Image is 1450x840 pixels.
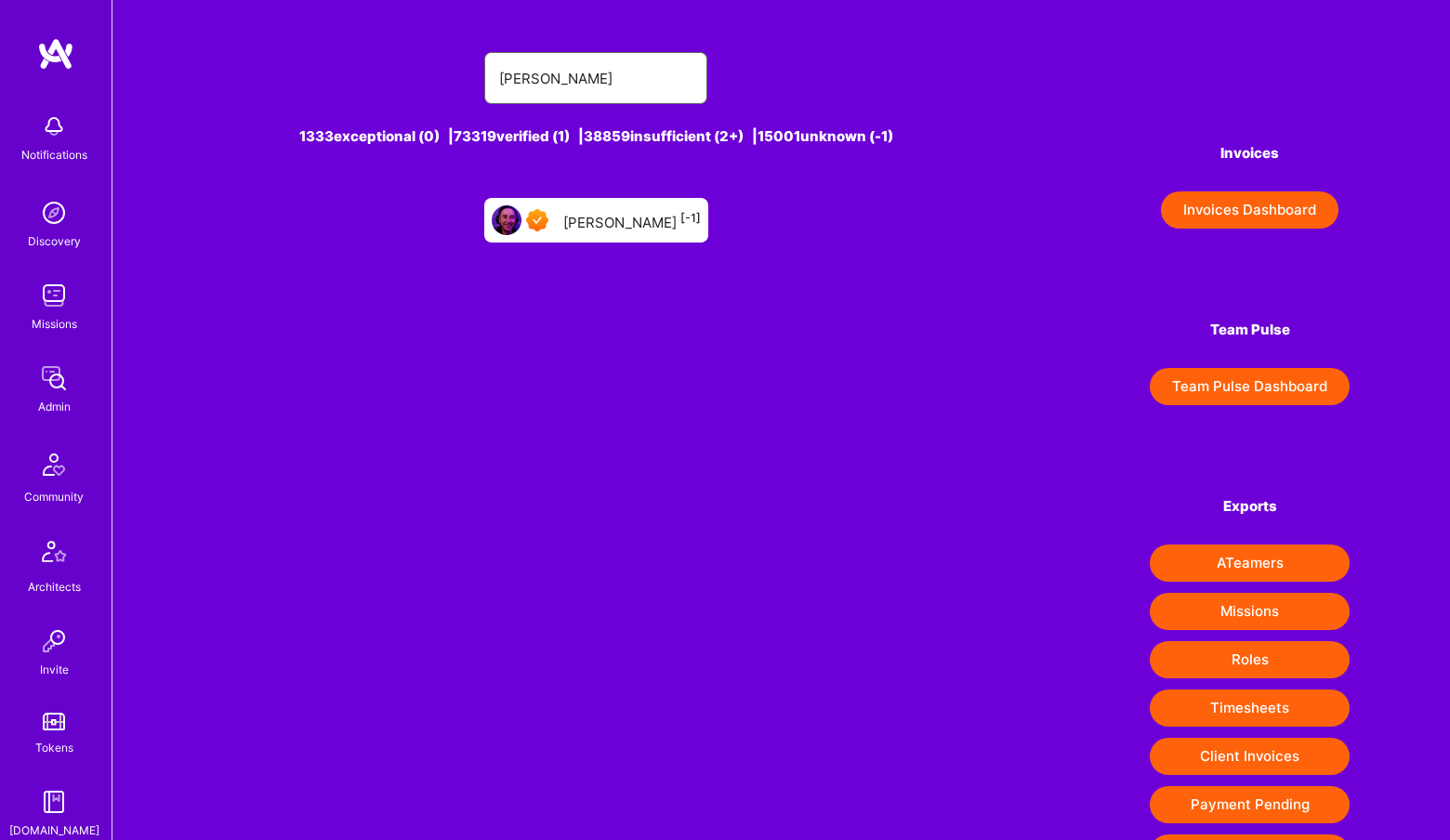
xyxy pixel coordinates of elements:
div: Invite [40,660,69,679]
button: Team Pulse Dashboard [1150,368,1350,405]
img: teamwork [35,277,72,314]
img: logo [37,37,74,71]
button: Payment Pending [1150,786,1350,823]
div: Architects [28,577,81,597]
img: User Avatar [492,205,521,235]
sup: [-1] [680,211,701,225]
img: Exceptional A.Teamer [526,209,548,231]
h4: Team Pulse [1150,322,1350,338]
button: Client Invoices [1150,738,1350,775]
div: [DOMAIN_NAME] [9,820,99,840]
img: Invite [35,623,72,660]
button: Roles [1150,641,1350,678]
h4: Exports [1150,498,1350,515]
div: Tokens [35,738,73,757]
div: Discovery [28,231,81,251]
img: tokens [43,713,65,730]
button: Timesheets [1150,689,1350,727]
button: Invoices Dashboard [1161,191,1338,229]
img: admin teamwork [35,360,72,397]
img: bell [35,108,72,145]
button: Missions [1150,593,1350,630]
img: Architects [32,532,76,577]
div: Missions [32,314,77,334]
div: [PERSON_NAME] [563,208,701,232]
div: Admin [38,397,71,416]
div: Notifications [21,145,87,164]
button: ATeamers [1150,545,1350,582]
img: discovery [35,194,72,231]
h4: Invoices [1150,145,1350,162]
img: Community [32,442,76,487]
a: User AvatarExceptional A.Teamer[PERSON_NAME][-1] [477,190,716,250]
div: Community [24,487,84,506]
div: 1333 exceptional (0) | 73319 verified (1) | 38859 insufficient (2+) | 15001 unknown (-1) [213,126,980,146]
input: Search for an A-Teamer [499,55,692,102]
a: Invoices Dashboard [1150,191,1350,229]
img: guide book [35,783,72,820]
